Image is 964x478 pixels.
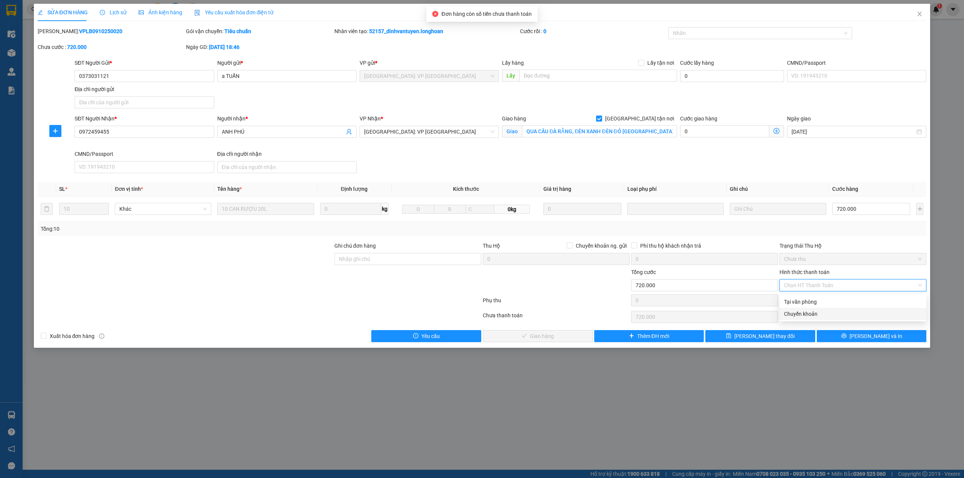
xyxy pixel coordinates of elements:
input: Cước giao hàng [680,125,769,137]
b: VPLB0910250020 [79,28,122,34]
th: Loại phụ phí [624,182,727,196]
div: Người nhận [217,114,357,123]
button: printer[PERSON_NAME] và In [817,330,927,342]
span: Lấy hàng [502,60,524,66]
div: VP gửi [360,59,499,67]
span: close-circle [432,11,438,17]
button: plusThêm ĐH mới [594,330,704,342]
span: printer [841,333,847,339]
span: plus [50,128,61,134]
span: Ảnh kiện hàng [139,9,182,15]
span: Kích thước [453,186,479,192]
span: VP Nhận [360,116,381,122]
input: 0 [543,203,621,215]
div: Trạng thái Thu Hộ [779,242,926,250]
input: Ghi chú đơn hàng [334,253,481,265]
button: delete [41,203,53,215]
input: Giao tận nơi [522,125,677,137]
span: Giao [502,125,522,137]
span: save [726,333,731,339]
span: edit [38,10,43,15]
span: Lấy [502,70,519,82]
div: Địa chỉ người nhận [217,150,357,158]
input: Ghi Chú [730,203,826,215]
span: Giao hàng [502,116,526,122]
span: Chưa thu [784,253,922,265]
b: 0 [543,28,546,34]
span: Thêm ĐH mới [637,332,669,340]
span: clock-circle [100,10,105,15]
div: Người gửi [217,59,357,67]
label: Hình thức thanh toán [779,269,830,275]
input: Ngày giao [792,128,915,136]
span: Xuất hóa đơn hàng [47,332,98,340]
span: SL [59,186,65,192]
span: dollar-circle [773,128,779,134]
div: Tại văn phòng [784,298,922,306]
span: Lịch sử [100,9,127,15]
span: SỬA ĐƠN HÀNG [38,9,88,15]
label: Cước lấy hàng [680,60,714,66]
span: Chọn HT Thanh Toán [784,280,922,291]
span: picture [139,10,144,15]
input: Cước lấy hàng [680,70,784,82]
div: [PERSON_NAME]: [38,27,185,35]
span: exclamation-circle [413,333,418,339]
span: [PERSON_NAME] và In [850,332,902,340]
span: Định lượng [341,186,368,192]
input: Dọc đường [519,70,677,82]
button: plus [49,125,61,137]
span: Yêu cầu [421,332,440,340]
input: VD: Bàn, Ghế [217,203,314,215]
span: Lấy tận nơi [644,59,677,67]
button: Close [909,4,930,25]
span: 0kg [494,205,530,214]
div: Ngày GD: [186,43,333,51]
button: save[PERSON_NAME] thay đổi [705,330,815,342]
span: Đơn vị tính [115,186,143,192]
span: [GEOGRAPHIC_DATA] tận nơi [602,114,677,123]
th: Ghi chú [727,182,829,196]
span: [PERSON_NAME] thay đổi [734,332,795,340]
span: user-add [346,129,352,135]
div: Tổng: 10 [41,225,372,233]
div: SĐT Người Nhận [75,114,214,123]
label: Cước giao hàng [680,116,717,122]
span: Giá trị hàng [543,186,571,192]
div: SĐT Người Gửi [75,59,214,67]
span: Cước hàng [832,186,858,192]
span: Phí thu hộ khách nhận trả [637,242,704,250]
div: Chuyển khoản [784,310,922,318]
span: info-circle [99,333,104,339]
span: Tổng cước [631,269,656,275]
div: Địa chỉ người gửi [75,85,214,93]
label: Ngày giao [787,116,811,122]
span: Đơn hàng còn số tiền chưa thanh toán [441,11,531,17]
b: 720.000 [67,44,87,50]
div: CMND/Passport [787,59,926,67]
input: Địa chỉ của người gửi [75,96,214,108]
button: checkGiao hàng [483,330,593,342]
img: icon [194,10,200,16]
div: Phụ thu [482,296,630,309]
span: Phú Yên: VP Tuy Hòa [364,126,494,137]
input: C [465,205,494,214]
button: exclamation-circleYêu cầu [371,330,481,342]
b: 52157_dinhvantuyen.longhoan [369,28,443,34]
span: close [917,11,923,17]
span: Thu Hộ [483,243,500,249]
b: Tiêu chuẩn [224,28,251,34]
span: kg [381,203,389,215]
input: D [402,205,434,214]
span: Yêu cầu xuất hóa đơn điện tử [194,9,274,15]
div: Nhân viên tạo: [334,27,519,35]
span: Tên hàng [217,186,242,192]
div: Chưa thanh toán [482,311,630,324]
b: [DATE] 18:46 [209,44,239,50]
div: Chưa cước : [38,43,185,51]
span: Hà Nội: VP Long Biên [364,70,494,82]
span: Chuyển khoản ng. gửi [573,242,630,250]
input: R [434,205,466,214]
div: Cước rồi : [520,27,667,35]
label: Ghi chú đơn hàng [334,243,376,249]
